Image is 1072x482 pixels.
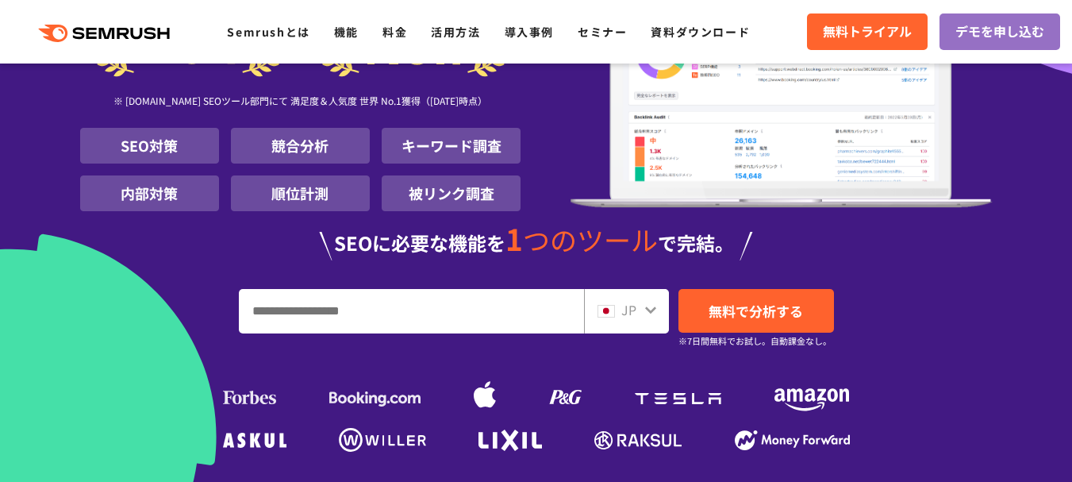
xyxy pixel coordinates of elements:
a: 料金 [382,24,407,40]
li: 競合分析 [231,128,370,164]
span: で完結。 [658,229,734,256]
a: セミナー [578,24,627,40]
li: キーワード調査 [382,128,521,164]
li: 被リンク調査 [382,175,521,211]
a: 導入事例 [505,24,554,40]
span: デモを申し込む [955,21,1044,42]
div: SEOに必要な機能を [80,224,993,260]
span: つのツール [523,220,658,259]
li: 内部対策 [80,175,219,211]
a: 機能 [334,24,359,40]
a: 無料で分析する [678,289,834,333]
a: デモを申し込む [939,13,1060,50]
li: 順位計測 [231,175,370,211]
a: 資料ダウンロード [651,24,750,40]
input: URL、キーワードを入力してください [240,290,583,333]
span: 無料トライアル [823,21,912,42]
span: 1 [505,217,523,260]
a: Semrushとは [227,24,309,40]
span: 無料で分析する [709,301,803,321]
div: ※ [DOMAIN_NAME] SEOツール部門にて 満足度＆人気度 世界 No.1獲得（[DATE]時点） [80,77,521,128]
a: 無料トライアル [807,13,928,50]
a: 活用方法 [431,24,480,40]
span: JP [621,300,636,319]
small: ※7日間無料でお試し。自動課金なし。 [678,334,832,349]
li: SEO対策 [80,128,219,164]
